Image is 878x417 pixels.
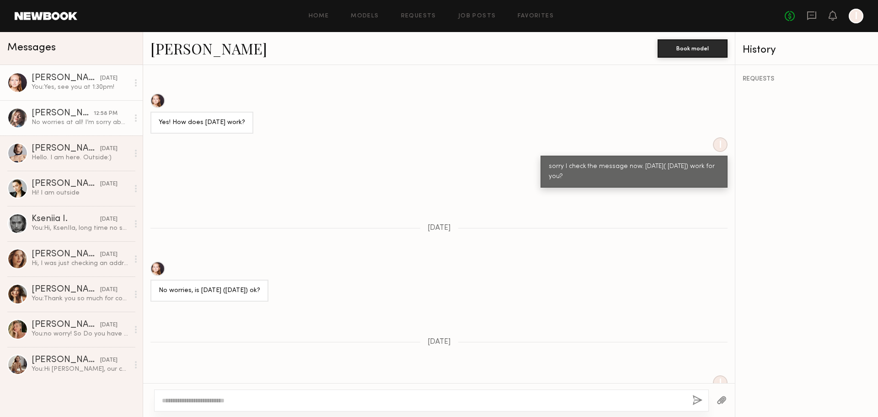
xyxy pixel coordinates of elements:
[94,109,118,118] div: 12:58 PM
[32,179,100,189] div: [PERSON_NAME]
[150,38,267,58] a: [PERSON_NAME]
[32,285,100,294] div: [PERSON_NAME]
[100,356,118,365] div: [DATE]
[401,13,436,19] a: Requests
[309,13,329,19] a: Home
[32,356,100,365] div: [PERSON_NAME]
[100,321,118,330] div: [DATE]
[32,224,129,233] div: You: Hi, KsenIIa, long time no see~ We’re hoping to do a quick casting. Would you be able to come...
[849,9,863,23] a: I
[32,259,129,268] div: Hi, I was just checking an address for [DATE]. Is there a suite number ?
[658,44,728,52] a: Book model
[7,43,56,53] span: Messages
[549,162,719,183] div: sorry I check the message now. [DATE]( [DATE]) work for you?
[32,144,100,153] div: [PERSON_NAME]
[32,215,100,224] div: Kseniia I.
[100,250,118,259] div: [DATE]
[32,189,129,197] div: Hi! I am outside
[32,74,100,83] div: [PERSON_NAME]
[32,330,129,338] div: You: no worry! So Do you have any availability between [DATE] and [DATE] for the casting?
[658,39,728,58] button: Book model
[100,215,118,224] div: [DATE]
[428,338,451,346] span: [DATE]
[351,13,379,19] a: Models
[458,13,496,19] a: Job Posts
[518,13,554,19] a: Favorites
[32,294,129,303] div: You: Thank you so much for coming to the casting this time! Unfortunately, it looks like we won't...
[100,180,118,189] div: [DATE]
[100,74,118,83] div: [DATE]
[32,109,94,118] div: [PERSON_NAME]
[743,45,871,55] div: History
[159,286,260,296] div: No worries, is [DATE] ([DATE]) ok?
[428,224,451,232] span: [DATE]
[32,320,100,330] div: [PERSON_NAME]
[32,83,129,92] div: You: Yes, see you at 1:30pm!
[100,145,118,153] div: [DATE]
[32,153,129,162] div: Hello. I am here. Outside:)
[159,118,245,128] div: Yes! How does [DATE] work?
[32,365,129,374] div: You: Hi [PERSON_NAME], our company is Strut and Bolt. We are a Young Contemporary women's clothin...
[32,118,129,127] div: No worries at all! I’m sorry about that too. I have all day free [DATE] yes! When works for you?
[743,76,871,82] div: REQUESTS
[32,250,100,259] div: [PERSON_NAME]
[100,286,118,294] div: [DATE]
